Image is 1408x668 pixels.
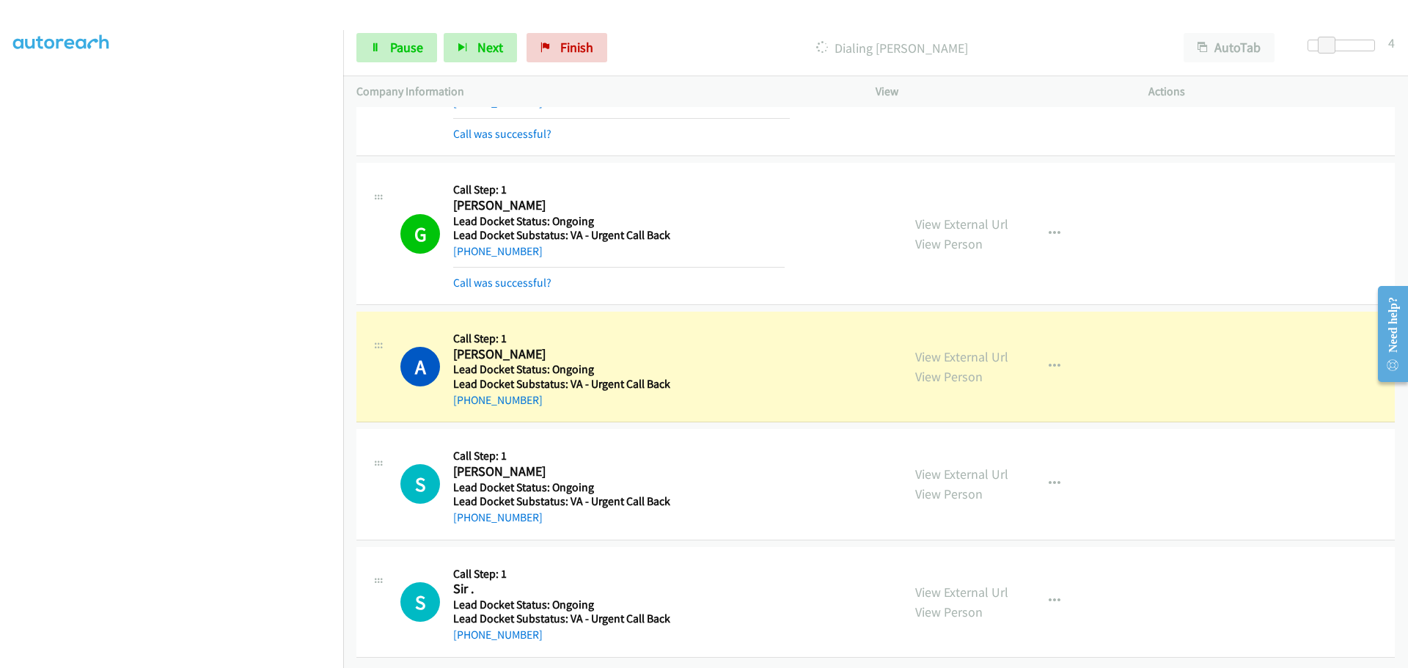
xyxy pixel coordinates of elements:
[453,494,785,509] h5: Lead Docket Substatus: VA - Urgent Call Back
[1184,33,1275,62] button: AutoTab
[453,480,785,495] h5: Lead Docket Status: Ongoing
[453,628,543,642] a: [PHONE_NUMBER]
[1148,83,1395,100] p: Actions
[527,33,607,62] a: Finish
[453,449,785,463] h5: Call Step: 1
[453,346,785,363] h2: [PERSON_NAME]
[453,362,785,377] h5: Lead Docket Status: Ongoing
[477,39,503,56] span: Next
[453,567,785,581] h5: Call Step: 1
[453,244,543,258] a: [PHONE_NUMBER]
[453,463,785,480] h2: [PERSON_NAME]
[390,39,423,56] span: Pause
[453,276,551,290] a: Call was successful?
[400,582,440,622] div: The call is yet to be attempted
[453,510,543,524] a: [PHONE_NUMBER]
[1388,33,1395,53] div: 4
[1365,276,1408,392] iframe: Resource Center
[915,235,983,252] a: View Person
[400,582,440,622] h1: S
[453,331,785,346] h5: Call Step: 1
[453,228,785,243] h5: Lead Docket Substatus: VA - Urgent Call Back
[915,603,983,620] a: View Person
[400,347,440,386] h1: A
[915,584,1008,601] a: View External Url
[915,348,1008,365] a: View External Url
[444,33,517,62] button: Next
[876,83,1122,100] p: View
[453,214,785,229] h5: Lead Docket Status: Ongoing
[400,214,440,254] h1: G
[356,83,849,100] p: Company Information
[453,183,785,197] h5: Call Step: 1
[453,127,551,141] a: Call was successful?
[453,612,785,626] h5: Lead Docket Substatus: VA - Urgent Call Back
[915,466,1008,482] a: View External Url
[356,33,437,62] a: Pause
[453,393,543,407] a: [PHONE_NUMBER]
[453,581,785,598] h2: Sir .
[560,39,593,56] span: Finish
[915,368,983,385] a: View Person
[453,197,785,214] h2: [PERSON_NAME]
[400,464,440,504] div: The call is yet to be attempted
[400,464,440,504] h1: S
[915,485,983,502] a: View Person
[453,377,785,392] h5: Lead Docket Substatus: VA - Urgent Call Back
[627,38,1157,58] p: Dialing [PERSON_NAME]
[453,598,785,612] h5: Lead Docket Status: Ongoing
[915,216,1008,232] a: View External Url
